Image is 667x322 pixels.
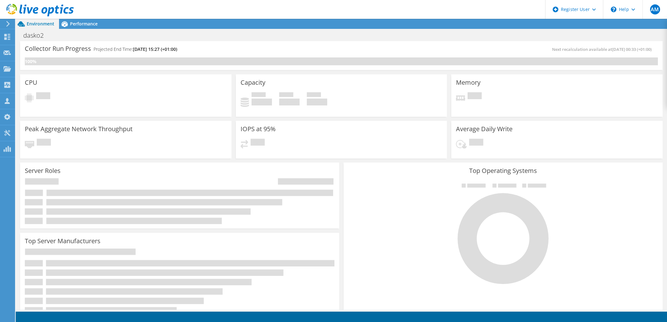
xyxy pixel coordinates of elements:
[27,21,54,27] span: Environment
[25,238,100,244] h3: Top Server Manufacturers
[94,46,177,53] h4: Projected End Time:
[650,4,660,14] span: AM
[252,92,266,99] span: Used
[25,126,133,132] h3: Peak Aggregate Network Throughput
[279,99,300,105] h4: 0 GiB
[612,46,652,52] span: [DATE] 00:33 (+01:00)
[241,79,265,86] h3: Capacity
[279,92,293,99] span: Free
[348,167,658,174] h3: Top Operating Systems
[456,79,480,86] h3: Memory
[36,92,50,101] span: Pending
[252,99,272,105] h4: 0 GiB
[251,139,265,147] span: Pending
[133,46,177,52] span: [DATE] 15:27 (+01:00)
[552,46,655,52] span: Next recalculation available at
[469,139,483,147] span: Pending
[468,92,482,101] span: Pending
[25,79,37,86] h3: CPU
[307,99,327,105] h4: 0 GiB
[25,167,61,174] h3: Server Roles
[241,126,276,132] h3: IOPS at 95%
[611,7,616,12] svg: \n
[37,139,51,147] span: Pending
[20,32,53,39] h1: dasko2
[70,21,98,27] span: Performance
[307,92,321,99] span: Total
[456,126,512,132] h3: Average Daily Write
